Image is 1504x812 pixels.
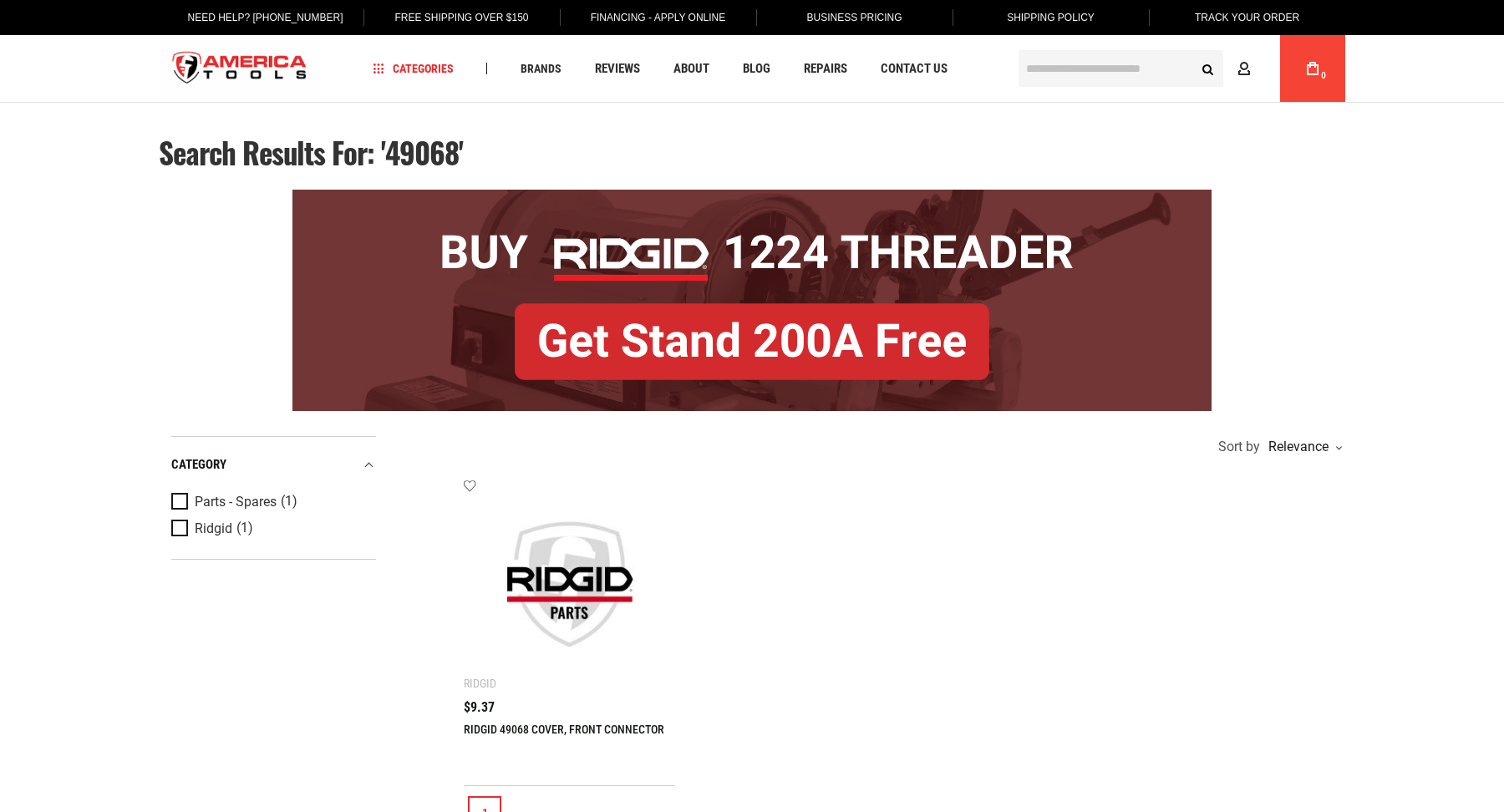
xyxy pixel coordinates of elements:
[873,58,955,80] a: Contact Us
[735,58,778,80] a: Blog
[195,495,277,510] span: Parts - Spares
[464,723,664,736] a: RIDGID 49068 COVER, FRONT CONNECTOR
[195,521,232,536] span: Ridgid
[521,63,561,74] span: Brands
[171,520,372,538] a: Ridgid (1)
[881,63,948,75] span: Contact Us
[1218,440,1260,454] span: Sort by
[159,38,321,100] img: America Tools
[743,63,770,75] span: Blog
[159,130,463,174] span: Search results for: '49068'
[804,63,847,75] span: Repairs
[480,495,658,673] img: RIDGID 49068 COVER, FRONT CONNECTOR
[292,190,1212,411] img: BOGO: Buy RIDGID® 1224 Threader, Get Stand 200A Free!
[281,495,297,509] span: (1)
[1321,71,1326,80] span: 0
[159,38,321,100] a: store logo
[1007,12,1095,23] span: Shipping Policy
[1264,440,1341,454] div: Relevance
[666,58,717,80] a: About
[1297,35,1329,102] a: 0
[366,58,461,80] a: Categories
[673,63,709,75] span: About
[236,521,253,535] span: (1)
[171,454,376,476] div: category
[373,63,454,74] span: Categories
[464,677,496,690] div: Ridgid
[513,58,569,80] a: Brands
[171,436,376,560] div: Product Filters
[595,63,640,75] span: Reviews
[587,58,648,80] a: Reviews
[292,190,1212,202] a: BOGO: Buy RIDGID® 1224 Threader, Get Stand 200A Free!
[171,493,372,511] a: Parts - Spares (1)
[1192,53,1223,84] button: Search
[464,701,495,714] span: $9.37
[796,58,855,80] a: Repairs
